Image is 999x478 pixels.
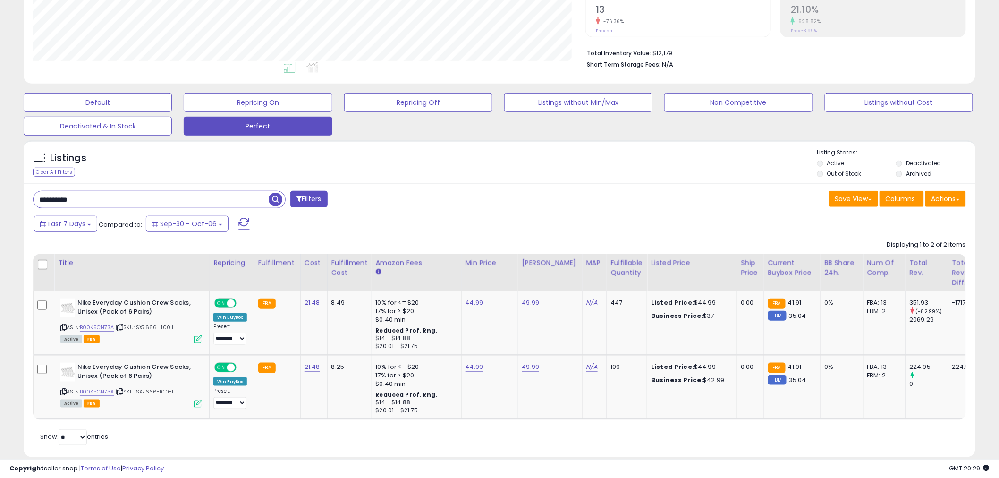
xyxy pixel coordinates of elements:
div: 8.25 [331,363,364,371]
div: $37 [651,312,729,320]
b: Reduced Prof. Rng. [376,391,438,399]
span: Show: entries [40,432,108,441]
b: Business Price: [651,376,703,384]
strong: Copyright [9,464,44,473]
span: All listings currently available for purchase on Amazon [60,335,82,343]
span: | SKU: SX7666 -100 L [116,324,174,331]
div: 0% [825,363,856,371]
button: Non Competitive [664,93,813,112]
div: $44.99 [651,363,729,371]
div: Clear All Filters [33,168,75,177]
div: Listed Price [651,258,733,268]
div: FBM: 2 [867,307,898,316]
label: Archived [906,170,931,178]
div: 10% for <= $20 [376,363,454,371]
div: Win BuyBox [213,377,247,386]
button: Deactivated & In Stock [24,117,172,136]
small: Amazon Fees. [376,268,381,276]
b: Listed Price: [651,298,694,307]
div: Fulfillment Cost [331,258,368,278]
span: Sep-30 - Oct-06 [160,219,217,229]
a: 21.48 [305,362,320,372]
button: Filters [290,191,327,207]
label: Active [827,159,845,167]
button: Sep-30 - Oct-06 [146,216,229,232]
div: [PERSON_NAME] [522,258,578,268]
div: 447 [610,299,640,307]
button: Repricing Off [344,93,492,112]
div: Current Buybox Price [768,258,817,278]
div: MAP [586,258,602,268]
div: $0.40 min [376,380,454,388]
a: N/A [586,298,598,307]
b: Reduced Prof. Rng. [376,326,438,334]
span: 35.04 [789,311,806,320]
h2: 13 [596,4,770,17]
div: 109 [610,363,640,371]
span: Compared to: [99,220,142,229]
small: FBM [768,311,787,321]
b: Total Inventory Value: [587,49,651,57]
div: BB Share 24h. [825,258,859,278]
div: Preset: [213,324,247,345]
b: Nike Everyday Cushion Crew Socks, Unisex (Pack of 6 Pairs) [77,363,192,383]
b: Nike Everyday Cushion Crew Socks, Unisex (Pack of 6 Pairs) [77,299,192,318]
a: 44.99 [466,362,483,372]
div: 0 [910,380,948,388]
img: 31h-+L-DUEL._SL40_.jpg [60,299,75,317]
div: 224.95 [910,363,948,371]
small: FBM [768,375,787,385]
div: Ship Price [741,258,760,278]
label: Out of Stock [827,170,862,178]
span: 2025-10-14 20:29 GMT [949,464,990,473]
button: Default [24,93,172,112]
div: 224.95 [952,363,975,371]
small: FBA [768,299,786,309]
span: Columns [886,194,915,204]
span: ON [215,299,227,307]
p: Listing States: [817,148,975,157]
div: FBM: 2 [867,371,898,380]
div: Min Price [466,258,514,268]
div: $14 - $14.88 [376,399,454,407]
div: 351.93 [910,299,948,307]
b: Listed Price: [651,362,694,371]
div: seller snap | | [9,464,164,473]
div: Cost [305,258,323,268]
div: Total Rev. [910,258,944,278]
small: -76.36% [600,18,624,25]
div: 0.00 [741,299,756,307]
small: (-82.99%) [916,307,942,315]
span: 41.91 [788,298,802,307]
button: Perfect [184,117,332,136]
div: Fulfillable Quantity [610,258,643,278]
div: Total Rev. Diff. [952,258,979,288]
div: Preset: [213,388,247,409]
h5: Listings [50,152,86,165]
h2: 21.10% [791,4,965,17]
b: Business Price: [651,311,703,320]
div: $20.01 - $21.75 [376,407,454,415]
div: Fulfillment [258,258,296,268]
div: Win BuyBox [213,313,247,322]
div: Title [58,258,205,268]
div: ASIN: [60,363,202,407]
div: 10% for <= $20 [376,299,454,307]
button: Columns [880,191,924,207]
div: -1717.36 [952,299,975,307]
div: 0.00 [741,363,756,371]
img: 31h-+L-DUEL._SL40_.jpg [60,363,75,382]
small: FBA [768,363,786,373]
div: $44.99 [651,299,729,307]
div: FBA: 13 [867,299,898,307]
a: B00K5CN73A [80,324,114,332]
button: Listings without Cost [825,93,973,112]
a: 21.48 [305,298,320,307]
li: $12,179 [587,47,959,58]
div: ASIN: [60,299,202,342]
div: 17% for > $20 [376,371,454,380]
div: $20.01 - $21.75 [376,342,454,350]
div: Amazon Fees [376,258,457,268]
span: 41.91 [788,362,802,371]
a: 49.99 [522,362,540,372]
